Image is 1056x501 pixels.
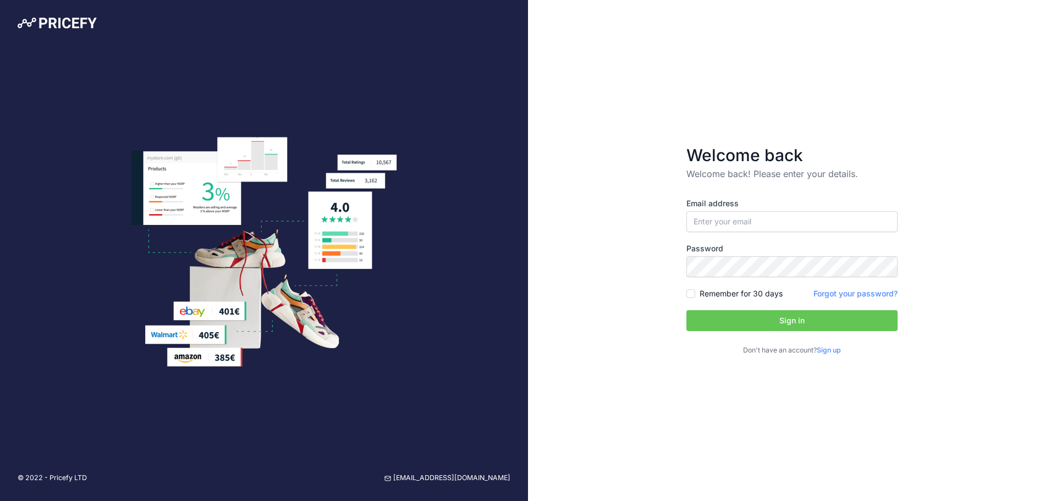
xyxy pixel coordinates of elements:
[18,473,87,483] p: © 2022 - Pricefy LTD
[817,346,841,354] a: Sign up
[686,211,898,232] input: Enter your email
[686,167,898,180] p: Welcome back! Please enter your details.
[700,288,783,299] label: Remember for 30 days
[18,18,97,29] img: Pricefy
[686,145,898,165] h3: Welcome back
[384,473,510,483] a: [EMAIL_ADDRESS][DOMAIN_NAME]
[686,310,898,331] button: Sign in
[813,289,898,298] a: Forgot your password?
[686,345,898,356] p: Don't have an account?
[686,198,898,209] label: Email address
[686,243,898,254] label: Password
